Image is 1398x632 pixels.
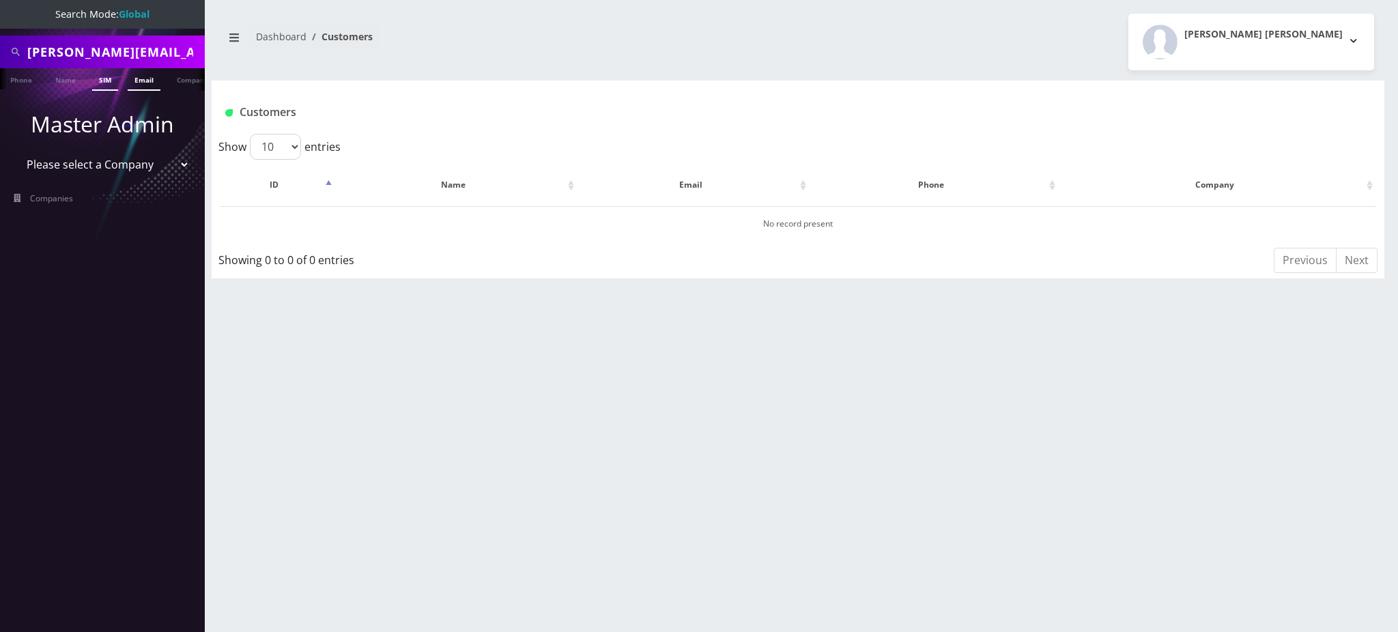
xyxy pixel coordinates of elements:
[170,68,216,89] a: Company
[306,29,373,44] li: Customers
[1060,165,1376,205] th: Company: activate to sort column ascending
[811,165,1059,205] th: Phone: activate to sort column ascending
[92,68,118,91] a: SIM
[1336,248,1378,273] a: Next
[1184,29,1343,40] h2: [PERSON_NAME] [PERSON_NAME]
[1274,248,1337,273] a: Previous
[337,165,577,205] th: Name: activate to sort column ascending
[128,68,160,91] a: Email
[3,68,39,89] a: Phone
[30,192,73,204] span: Companies
[119,8,149,20] strong: Global
[579,165,810,205] th: Email: activate to sort column ascending
[27,39,201,65] input: Search All Companies
[222,23,788,61] nav: breadcrumb
[1128,14,1374,70] button: [PERSON_NAME] [PERSON_NAME]
[218,246,691,268] div: Showing 0 to 0 of 0 entries
[48,68,83,89] a: Name
[220,165,335,205] th: ID: activate to sort column descending
[256,30,306,43] a: Dashboard
[55,8,149,20] span: Search Mode:
[250,134,301,160] select: Showentries
[218,134,341,160] label: Show entries
[220,206,1376,241] td: No record present
[225,106,1176,119] h1: Customers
